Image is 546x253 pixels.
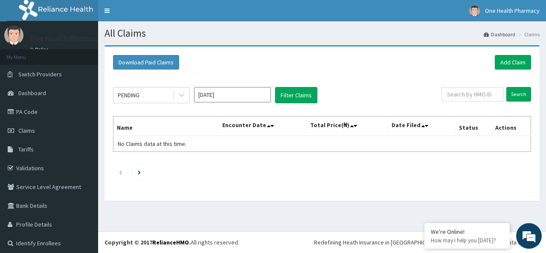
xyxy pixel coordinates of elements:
p: One Health Pharmacy [30,35,102,42]
div: PENDING [118,91,139,99]
th: Status [455,116,491,136]
input: Search by HMO ID [441,87,503,102]
input: Select Month and Year [194,87,271,102]
span: Tariffs [18,145,34,153]
th: Name [113,116,219,136]
span: Claims [18,127,35,134]
button: Filter Claims [275,87,317,103]
li: Claims [516,31,540,38]
a: Add Claim [495,55,531,70]
footer: All rights reserved. [98,231,546,253]
img: User Image [4,26,23,45]
div: We're Online! [431,228,503,236]
a: RelianceHMO [152,238,189,246]
a: Previous page [119,168,122,176]
span: One Health Pharmacy [485,7,540,15]
th: Actions [491,116,531,136]
h1: All Claims [105,28,540,39]
th: Encounter Date [218,116,306,136]
span: No Claims data at this time. [118,140,186,148]
th: Total Price(₦) [306,116,388,136]
input: Search [506,87,531,102]
span: Dashboard [18,89,46,97]
a: Dashboard [484,31,515,38]
th: Date Filed [388,116,455,136]
a: Next page [138,168,141,176]
button: Download Paid Claims [113,55,179,70]
img: User Image [469,6,480,16]
p: How may I help you today? [431,237,503,244]
span: Switch Providers [18,70,62,78]
a: Online [30,47,50,52]
strong: Copyright © 2017 . [105,238,191,246]
div: Redefining Heath Insurance in [GEOGRAPHIC_DATA] using Telemedicine and Data Science! [314,238,540,247]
